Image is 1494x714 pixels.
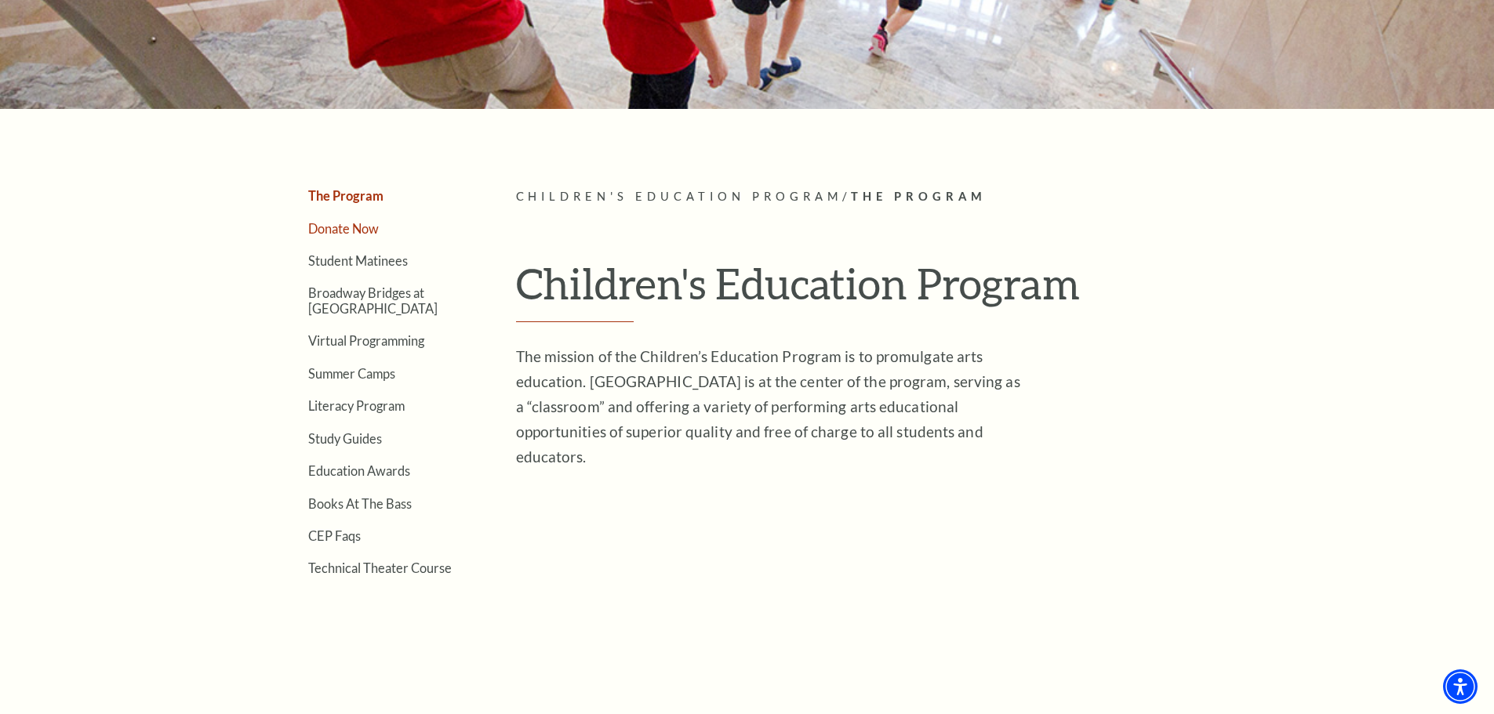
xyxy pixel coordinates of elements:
a: Student Matinees [308,253,408,268]
a: CEP Faqs [308,528,361,543]
a: Study Guides [308,431,382,446]
a: Virtual Programming [308,333,424,348]
a: Broadway Bridges at [GEOGRAPHIC_DATA] [308,285,438,315]
div: Accessibility Menu [1443,669,1478,704]
p: / [516,187,1234,207]
a: Donate Now [308,221,379,236]
a: The Program [308,188,383,203]
a: Technical Theater Course [308,560,452,575]
a: Summer Camps [308,366,395,381]
span: Children's Education Program [516,190,843,203]
a: Literacy Program [308,398,405,413]
a: Education Awards [308,463,410,478]
span: The Program [851,190,987,203]
a: Books At The Bass [308,496,412,511]
h1: Children's Education Program [516,258,1234,322]
p: The mission of the Children’s Education Program is to promulgate arts education. [GEOGRAPHIC_DATA... [516,344,1026,469]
